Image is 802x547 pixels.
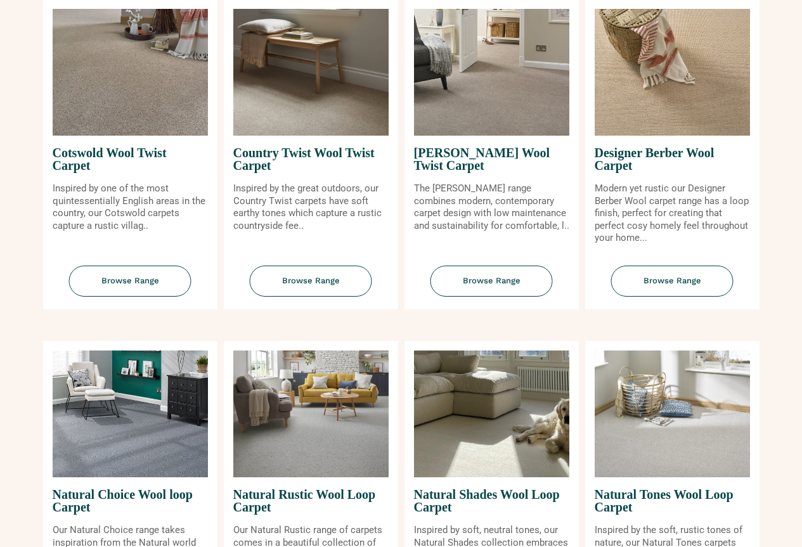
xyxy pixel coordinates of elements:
span: [PERSON_NAME] Wool Twist Carpet [414,136,569,183]
span: Cotswold Wool Twist Carpet [53,136,208,183]
p: Inspired by one of the most quintessentially English areas in the country, our Cotswold carpets c... [53,183,208,232]
img: Natural Choice Wool loop Carpet [53,351,208,477]
span: Natural Choice Wool loop Carpet [53,477,208,524]
span: Browse Range [250,266,372,297]
img: Natural Tones Wool Loop Carpet [595,351,750,477]
span: Browse Range [430,266,553,297]
span: Natural Shades Wool Loop Carpet [414,477,569,524]
a: Browse Range [585,266,760,309]
p: Inspired by the great outdoors, our Country Twist carpets have soft earthy tones which capture a ... [233,183,389,232]
a: Browse Range [404,266,579,309]
a: Browse Range [43,266,217,309]
span: Country Twist Wool Twist Carpet [233,136,389,183]
span: Natural Rustic Wool Loop Carpet [233,477,389,524]
span: Browse Range [611,266,734,297]
img: Craven Wool Twist Carpet [414,9,569,136]
img: Country Twist Wool Twist Carpet [233,9,389,136]
a: Browse Range [224,266,398,309]
img: Designer Berber Wool Carpet [595,9,750,136]
span: Browse Range [69,266,191,297]
span: Designer Berber Wool Carpet [595,136,750,183]
span: Natural Tones Wool Loop Carpet [595,477,750,524]
img: Cotswold Wool Twist Carpet [53,9,208,136]
img: Natural Rustic Wool Loop Carpet [233,351,389,477]
img: Natural Shades Wool Loop Carpet [414,351,569,477]
p: The [PERSON_NAME] range combines modern, contemporary carpet design with low maintenance and sust... [414,183,569,232]
p: Modern yet rustic our Designer Berber Wool carpet range has a loop finish, perfect for creating t... [595,183,750,245]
